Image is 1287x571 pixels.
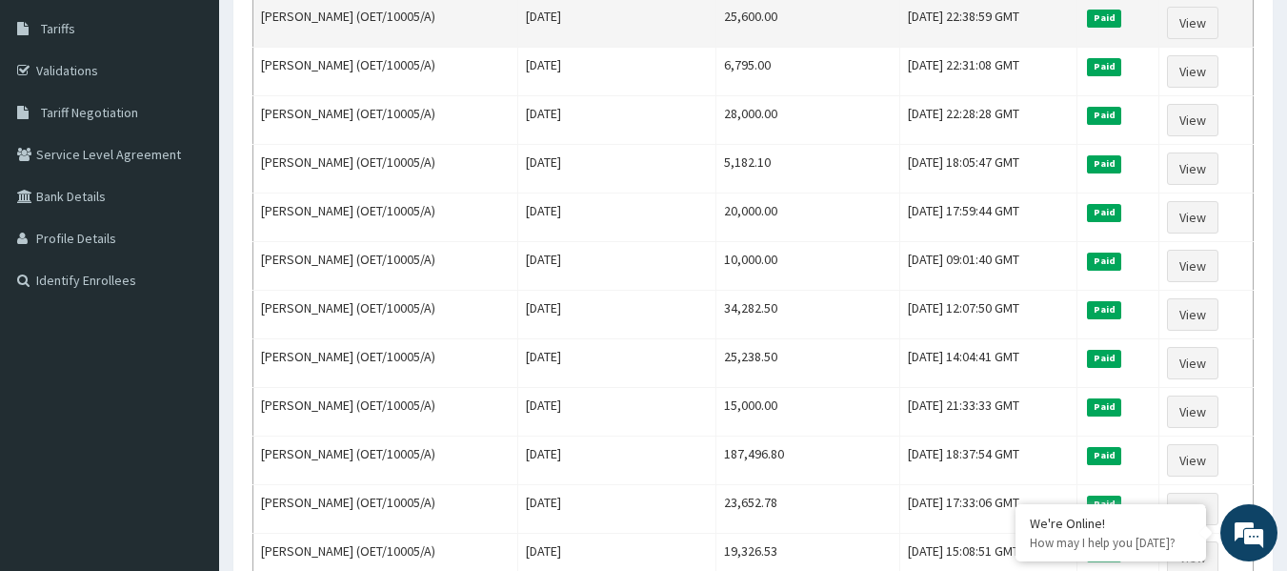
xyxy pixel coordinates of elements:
[253,388,518,437] td: [PERSON_NAME] (OET/10005/A)
[1087,204,1121,221] span: Paid
[1167,7,1218,39] a: View
[716,339,900,388] td: 25,238.50
[900,242,1077,291] td: [DATE] 09:01:40 GMT
[1087,253,1121,270] span: Paid
[253,194,518,242] td: [PERSON_NAME] (OET/10005/A)
[716,291,900,339] td: 34,282.50
[1087,58,1121,75] span: Paid
[517,388,715,437] td: [DATE]
[1087,155,1121,173] span: Paid
[900,485,1077,534] td: [DATE] 17:33:06 GMT
[517,485,715,534] td: [DATE]
[517,48,715,96] td: [DATE]
[253,485,518,534] td: [PERSON_NAME] (OET/10005/A)
[1167,444,1218,477] a: View
[99,107,320,132] div: Chat with us now
[716,145,900,194] td: 5,182.10
[900,339,1077,388] td: [DATE] 14:04:41 GMT
[1087,107,1121,124] span: Paid
[253,96,518,145] td: [PERSON_NAME] (OET/10005/A)
[1167,298,1218,331] a: View
[1030,515,1192,532] div: We're Online!
[35,95,77,143] img: d_794563401_company_1708531726252_794563401
[111,167,263,359] span: We're online!
[1087,447,1121,464] span: Paid
[41,104,138,121] span: Tariff Negotiation
[1087,398,1121,416] span: Paid
[1167,493,1218,525] a: View
[900,437,1077,485] td: [DATE] 18:37:54 GMT
[517,145,715,194] td: [DATE]
[716,96,900,145] td: 28,000.00
[253,48,518,96] td: [PERSON_NAME] (OET/10005/A)
[1030,535,1192,551] p: How may I help you today?
[312,10,358,55] div: Minimize live chat window
[1167,104,1218,136] a: View
[517,437,715,485] td: [DATE]
[1087,301,1121,318] span: Paid
[41,20,75,37] span: Tariffs
[517,242,715,291] td: [DATE]
[900,194,1077,242] td: [DATE] 17:59:44 GMT
[517,96,715,145] td: [DATE]
[900,291,1077,339] td: [DATE] 12:07:50 GMT
[716,48,900,96] td: 6,795.00
[1087,10,1121,27] span: Paid
[716,194,900,242] td: 20,000.00
[253,242,518,291] td: [PERSON_NAME] (OET/10005/A)
[517,194,715,242] td: [DATE]
[253,145,518,194] td: [PERSON_NAME] (OET/10005/A)
[517,291,715,339] td: [DATE]
[1167,347,1218,379] a: View
[716,437,900,485] td: 187,496.80
[10,374,363,440] textarea: Type your message and hit 'Enter'
[1167,153,1218,185] a: View
[1167,396,1218,428] a: View
[716,485,900,534] td: 23,652.78
[900,48,1077,96] td: [DATE] 22:31:08 GMT
[1087,350,1121,367] span: Paid
[1087,496,1121,513] span: Paid
[716,242,900,291] td: 10,000.00
[900,145,1077,194] td: [DATE] 18:05:47 GMT
[716,388,900,437] td: 15,000.00
[900,388,1077,437] td: [DATE] 21:33:33 GMT
[253,437,518,485] td: [PERSON_NAME] (OET/10005/A)
[253,291,518,339] td: [PERSON_NAME] (OET/10005/A)
[253,339,518,388] td: [PERSON_NAME] (OET/10005/A)
[1167,250,1218,282] a: View
[900,96,1077,145] td: [DATE] 22:28:28 GMT
[1167,55,1218,88] a: View
[517,339,715,388] td: [DATE]
[1167,201,1218,234] a: View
